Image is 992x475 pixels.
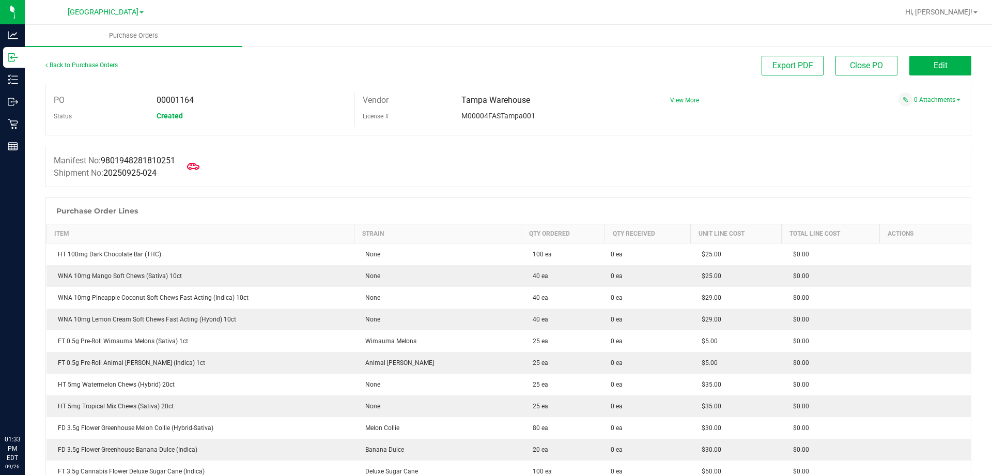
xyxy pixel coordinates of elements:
span: Animal [PERSON_NAME] [360,359,434,366]
div: FT 0.5g Pre-Roll Wimauma Melons (Sativa) 1ct [53,336,348,346]
span: Deluxe Sugar Cane [360,468,418,475]
button: Export PDF [762,56,824,75]
span: $0.00 [788,316,809,323]
span: $50.00 [696,468,721,475]
span: None [360,403,380,410]
span: $0.00 [788,446,809,453]
inline-svg: Inventory [8,74,18,85]
p: 01:33 PM EDT [5,435,20,463]
span: $0.00 [788,272,809,280]
span: Edit [934,60,948,70]
label: License # [363,109,389,124]
span: $0.00 [788,403,809,410]
th: Unit Line Cost [690,224,781,243]
span: 100 ea [528,251,552,258]
span: $5.00 [696,359,718,366]
th: Qty Received [605,224,690,243]
div: WNA 10mg Pineapple Coconut Soft Chews Fast Acting (Indica) 10ct [53,293,348,302]
div: FD 3.5g Flower Greenhouse Banana Dulce (Indica) [53,445,348,454]
a: 0 Attachments [914,96,960,103]
span: $0.00 [788,251,809,258]
span: 40 ea [528,316,548,323]
span: $0.00 [788,359,809,366]
button: Close PO [835,56,897,75]
span: 0 ea [611,271,623,281]
span: 9801948281810251 [101,156,175,165]
inline-svg: Reports [8,141,18,151]
inline-svg: Outbound [8,97,18,107]
span: 25 ea [528,338,548,345]
span: $5.00 [696,338,718,345]
span: Banana Dulce [360,446,404,453]
p: 09/26 [5,463,20,470]
span: 20250925-024 [103,168,157,178]
inline-svg: Retail [8,119,18,129]
th: Strain [354,224,521,243]
label: Status [54,109,72,124]
span: Tampa Warehouse [461,95,530,105]
span: 0 ea [611,293,623,302]
div: FT 0.5g Pre-Roll Animal [PERSON_NAME] (Indica) 1ct [53,358,348,367]
span: $29.00 [696,316,721,323]
label: Vendor [363,93,389,108]
div: WNA 10mg Lemon Cream Soft Chews Fast Acting (Hybrid) 10ct [53,315,348,324]
label: Shipment No: [54,167,157,179]
span: None [360,294,380,301]
span: $0.00 [788,381,809,388]
th: Actions [880,224,971,243]
span: $0.00 [788,424,809,432]
span: None [360,316,380,323]
span: Hi, [PERSON_NAME]! [905,8,972,16]
div: WNA 10mg Mango Soft Chews (Sativa) 10ct [53,271,348,281]
span: $29.00 [696,294,721,301]
span: $0.00 [788,468,809,475]
span: M00004FASTampa001 [461,112,535,120]
span: $0.00 [788,294,809,301]
span: [GEOGRAPHIC_DATA] [68,8,138,17]
span: 00001164 [157,95,194,105]
span: None [360,251,380,258]
iframe: Resource center [10,392,41,423]
span: None [360,381,380,388]
span: 80 ea [528,424,548,432]
span: Attach a document [898,93,912,106]
span: $30.00 [696,424,721,432]
span: 0 ea [611,336,623,346]
span: $25.00 [696,272,721,280]
th: Item [47,224,354,243]
span: Created [157,112,183,120]
span: 20 ea [528,446,548,453]
span: $35.00 [696,381,721,388]
span: Close PO [850,60,883,70]
th: Qty Ordered [521,224,605,243]
label: Manifest No: [54,155,175,167]
span: Melon Collie [360,424,399,432]
span: 100 ea [528,468,552,475]
a: View More [670,97,699,104]
div: HT 5mg Watermelon Chews (Hybrid) 20ct [53,380,348,389]
h1: Purchase Order Lines [56,207,138,215]
label: PO [54,93,65,108]
span: 0 ea [611,423,623,433]
span: Mark as Arrived [183,156,204,177]
span: Export PDF [772,60,813,70]
div: HT 5mg Tropical Mix Chews (Sativa) 20ct [53,402,348,411]
span: 25 ea [528,403,548,410]
span: None [360,272,380,280]
span: $0.00 [788,338,809,345]
span: Wimauma Melons [360,338,416,345]
span: 0 ea [611,380,623,389]
th: Total Line Cost [782,224,880,243]
span: 0 ea [611,445,623,454]
a: Back to Purchase Orders [45,62,118,69]
span: 40 ea [528,294,548,301]
span: 0 ea [611,358,623,367]
span: $35.00 [696,403,721,410]
a: Purchase Orders [25,25,242,47]
span: $25.00 [696,251,721,258]
span: 0 ea [611,315,623,324]
span: 40 ea [528,272,548,280]
div: FD 3.5g Flower Greenhouse Melon Collie (Hybrid-Sativa) [53,423,348,433]
span: 25 ea [528,359,548,366]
